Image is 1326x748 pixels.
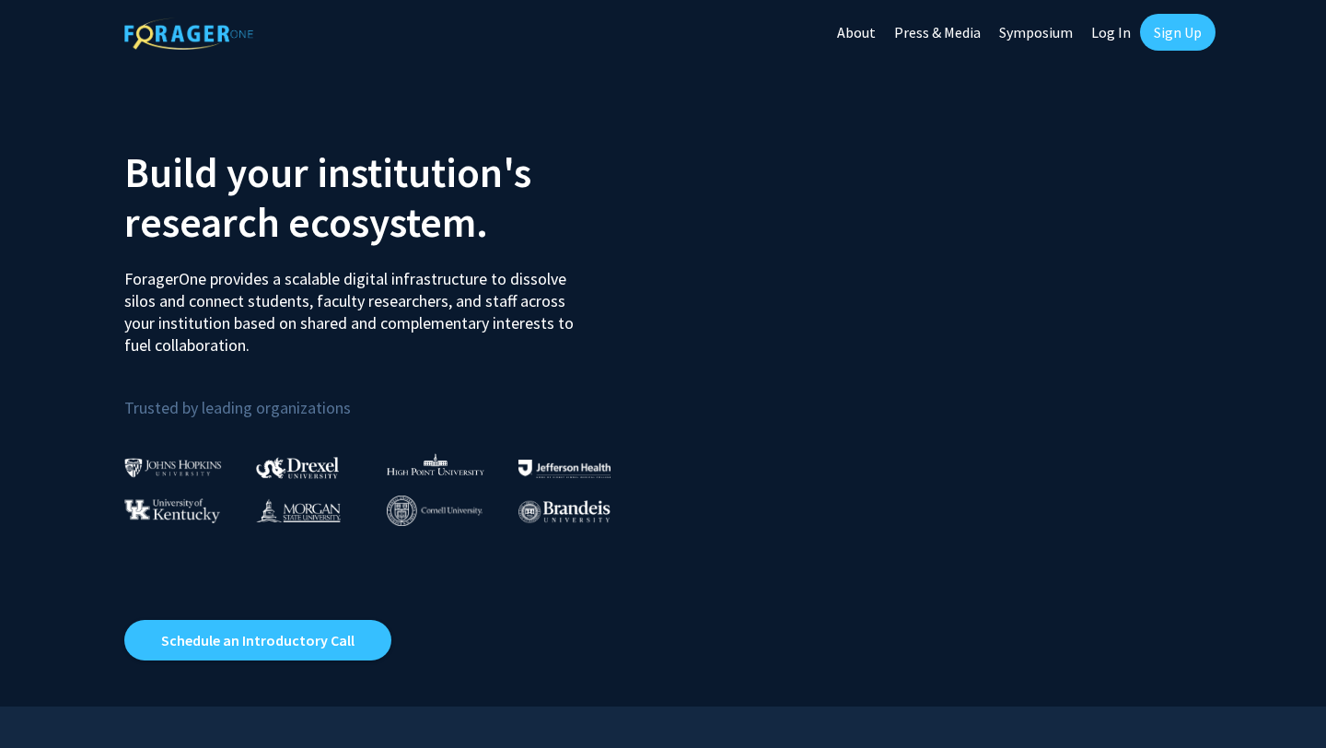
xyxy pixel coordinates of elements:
img: University of Kentucky [124,498,220,523]
img: ForagerOne Logo [124,18,253,50]
img: Drexel University [256,457,339,478]
a: Opens in a new tab [124,620,391,660]
a: Sign Up [1140,14,1215,51]
p: Trusted by leading organizations [124,371,649,422]
img: Morgan State University [256,498,341,522]
p: ForagerOne provides a scalable digital infrastructure to dissolve silos and connect students, fac... [124,254,587,356]
img: Johns Hopkins University [124,458,222,477]
img: High Point University [387,453,484,475]
img: Brandeis University [518,500,611,523]
img: Thomas Jefferson University [518,460,611,477]
img: Cornell University [387,496,483,526]
h2: Build your institution's research ecosystem. [124,147,649,247]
